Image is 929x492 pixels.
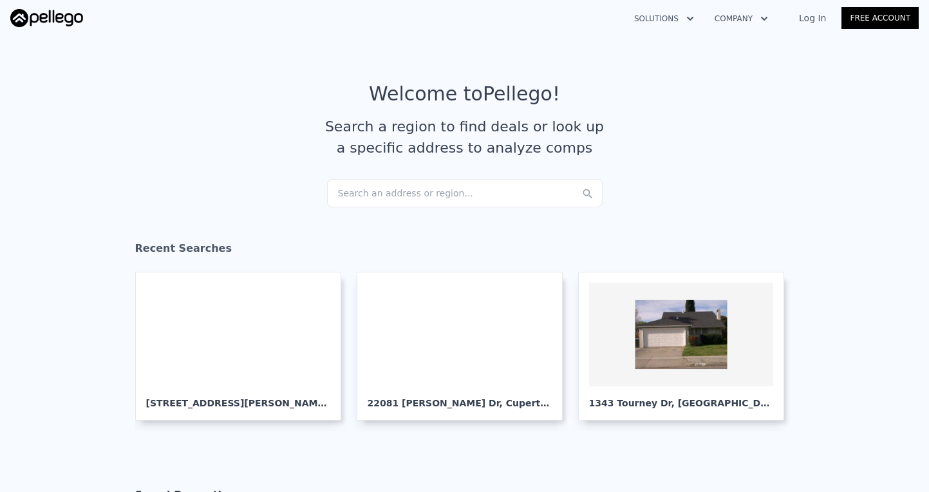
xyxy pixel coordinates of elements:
[841,7,919,29] a: Free Account
[146,386,330,410] div: [STREET_ADDRESS][PERSON_NAME] , Sunnyvale
[369,82,560,106] div: Welcome to Pellego !
[321,116,609,158] div: Search a region to find deals or look up a specific address to analyze comps
[589,386,773,410] div: 1343 Tourney Dr , [GEOGRAPHIC_DATA][PERSON_NAME]
[10,9,83,27] img: Pellego
[704,7,778,30] button: Company
[368,386,552,410] div: 22081 [PERSON_NAME] Dr , Cupertino
[784,12,841,24] a: Log In
[624,7,704,30] button: Solutions
[135,231,794,272] div: Recent Searches
[578,272,794,421] a: 1343 Tourney Dr, [GEOGRAPHIC_DATA][PERSON_NAME]
[135,272,352,421] a: [STREET_ADDRESS][PERSON_NAME], Sunnyvale
[327,179,603,207] div: Search an address or region...
[357,272,573,421] a: 22081 [PERSON_NAME] Dr, Cupertino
